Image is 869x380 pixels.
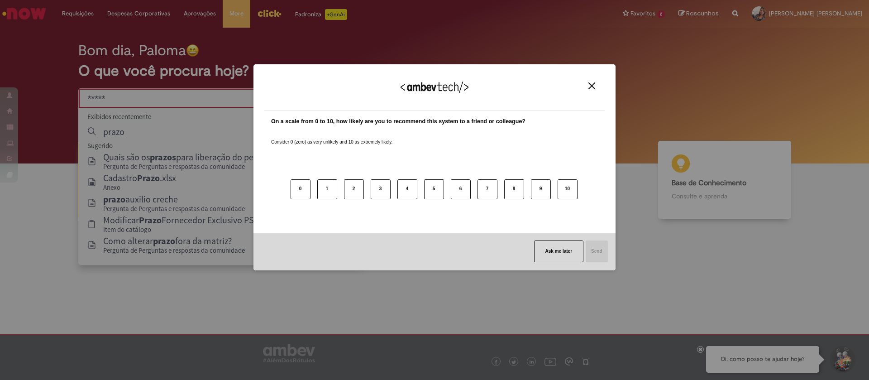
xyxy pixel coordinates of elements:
[451,179,471,199] button: 6
[397,179,417,199] button: 4
[586,82,598,90] button: Close
[317,179,337,199] button: 1
[558,179,578,199] button: 10
[371,179,391,199] button: 3
[401,82,468,93] img: Logo Ambevtech
[531,179,551,199] button: 9
[534,241,583,262] button: Ask me later
[424,179,444,199] button: 5
[271,128,392,145] label: Consider 0 (zero) as very unlikely and 10 as extremely likely.
[477,179,497,199] button: 7
[291,179,310,199] button: 0
[504,179,524,199] button: 8
[344,179,364,199] button: 2
[271,117,525,126] label: On a scale from 0 to 10, how likely are you to recommend this system to a friend or colleague?
[588,82,595,89] img: Close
